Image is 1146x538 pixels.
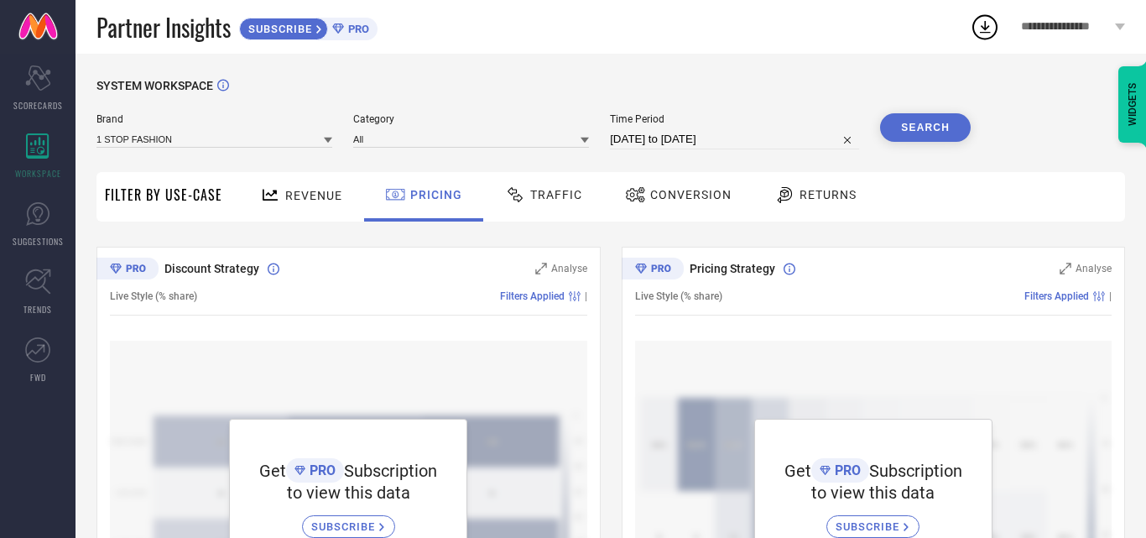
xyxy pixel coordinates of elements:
span: Traffic [530,188,582,201]
span: Get [784,461,811,481]
a: SUBSCRIBE [302,503,395,538]
span: Filters Applied [500,290,565,302]
span: SUBSCRIBE [836,520,904,533]
span: Partner Insights [96,10,231,44]
span: Analyse [551,263,587,274]
span: Filter By Use-Case [105,185,222,205]
svg: Zoom [535,263,547,274]
span: Subscription [869,461,962,481]
span: FWD [30,371,46,384]
svg: Zoom [1060,263,1071,274]
span: Conversion [650,188,732,201]
span: SUGGESTIONS [13,235,64,248]
span: Time Period [610,113,859,125]
span: Discount Strategy [164,262,259,275]
span: | [585,290,587,302]
span: PRO [305,462,336,478]
span: Revenue [285,189,342,202]
span: | [1109,290,1112,302]
span: Brand [96,113,332,125]
span: Live Style (% share) [635,290,722,302]
span: Returns [800,188,857,201]
button: Search [880,113,971,142]
input: Select time period [610,129,859,149]
span: Live Style (% share) [110,290,197,302]
span: Pricing [410,188,462,201]
span: SUBSCRIBE [240,23,316,35]
span: TRENDS [23,303,52,316]
span: Get [259,461,286,481]
span: SUBSCRIBE [311,520,379,533]
span: Category [353,113,589,125]
div: Open download list [970,12,1000,42]
span: PRO [831,462,861,478]
span: SYSTEM WORKSPACE [96,79,213,92]
span: to view this data [811,483,935,503]
span: to view this data [287,483,410,503]
span: SCORECARDS [13,99,63,112]
span: Filters Applied [1024,290,1089,302]
span: Subscription [344,461,437,481]
div: Premium [622,258,684,283]
span: Analyse [1076,263,1112,274]
span: Pricing Strategy [690,262,775,275]
span: PRO [344,23,369,35]
a: SUBSCRIBE [826,503,919,538]
div: Premium [96,258,159,283]
a: SUBSCRIBEPRO [239,13,378,40]
span: WORKSPACE [15,167,61,180]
